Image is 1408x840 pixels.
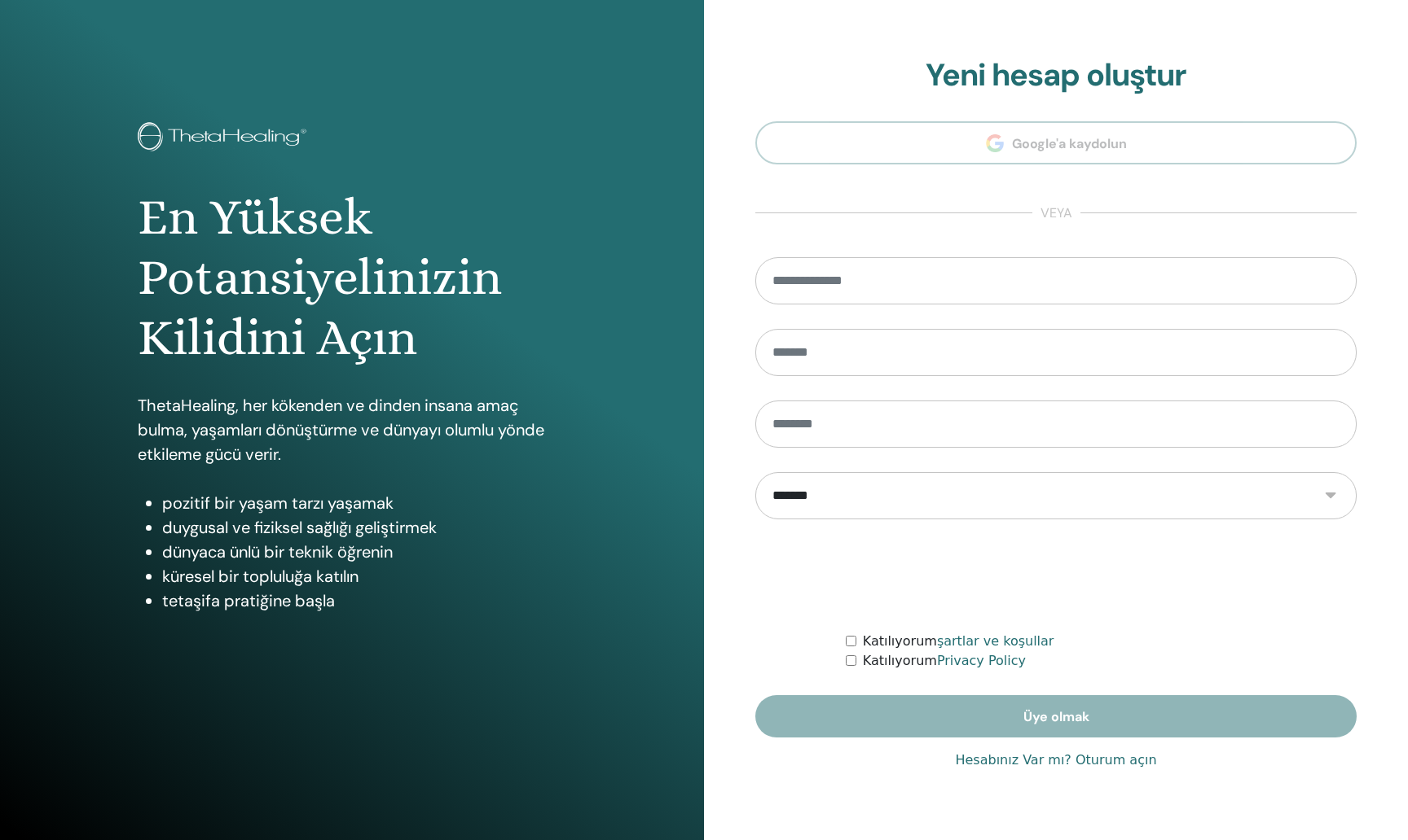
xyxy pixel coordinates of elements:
label: Katılıyorum [863,632,1054,651]
span: veya [1032,203,1080,223]
h2: Yeni hesap oluştur [755,57,1357,94]
p: ThetaHealing, her kökenden ve dinden insana amaç bulma, yaşamları dönüştürme ve dünyayı olumlu yö... [138,393,566,466]
li: duygusal ve fiziksel sağlığı geliştirmek [162,515,566,540]
a: Privacy Policy [937,653,1026,668]
li: pozitif bir yaşam tarzı yaşamak [162,491,566,515]
h1: En Yüksek Potansiyelinizin Kilidini Açın [138,187,566,369]
li: dünyaca ünlü bir teknik öğrenin [162,540,566,564]
a: şartlar ve koşullar [937,633,1054,649]
label: Katılıyorum [863,651,1026,671]
a: Hesabınız Var mı? Oturum açın [955,750,1156,770]
li: küresel bir topluluğa katılın [162,564,566,588]
li: tetaşifa pratiğine başla [162,588,566,613]
iframe: reCAPTCHA [932,544,1180,607]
